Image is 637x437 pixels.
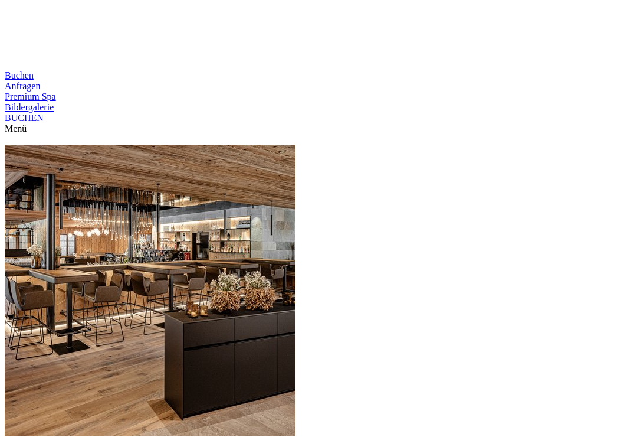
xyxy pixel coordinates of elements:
[5,145,295,436] img: Bildergalerie
[5,113,44,123] a: BUCHEN
[5,92,56,102] a: Premium Spa
[5,123,27,133] span: Menü
[5,102,54,112] a: Bildergalerie
[5,81,40,91] a: Anfragen
[5,70,34,80] a: Buchen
